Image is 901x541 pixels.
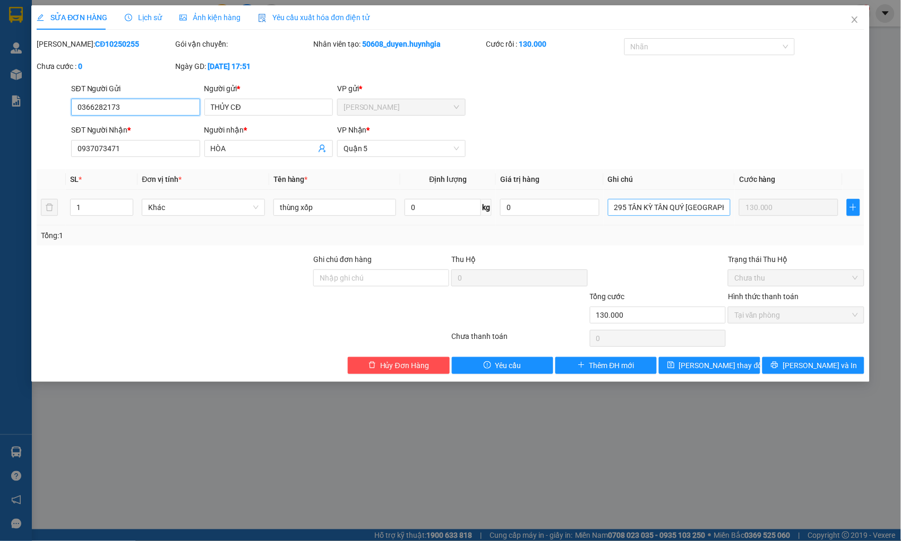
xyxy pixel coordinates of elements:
div: Người gửi [204,83,333,94]
div: Chưa thanh toán [450,330,588,349]
div: Cước rồi : [486,38,622,50]
span: Khác [148,199,258,215]
span: ĐT: 0898395539 [81,62,117,67]
input: Ghi chú đơn hàng [313,269,449,286]
span: Tổng cước [590,292,625,301]
span: Định lượng [430,175,467,184]
button: plusThêm ĐH mới [555,357,657,374]
span: ĐC: [STREET_ADDRESS][PERSON_NAME] [81,45,141,56]
div: Nhân viên tạo: [313,38,484,50]
span: Quận 5 [344,141,459,156]
span: Thêm ĐH mới [589,360,634,371]
input: Ghi Chú [608,199,731,216]
span: printer [771,361,778,370]
button: printer[PERSON_NAME] và In [762,357,864,374]
span: Đơn vị tính [142,175,182,184]
th: Ghi chú [604,169,735,190]
img: icon [258,14,267,22]
span: kg [481,199,492,216]
span: close [851,15,859,24]
label: Ghi chú đơn hàng [313,255,372,264]
span: user-add [318,144,327,153]
b: 50608_duyen.huynhgia [362,40,441,48]
span: Thu Hộ [451,255,476,264]
span: plus [847,203,860,212]
span: ĐC: 449 Trường Chinh Cam Đức [PERSON_NAME][GEOGRAPHIC_DATA] [4,42,68,59]
span: Yêu cầu [495,360,521,371]
span: Chưa thu [734,270,857,286]
b: 130.000 [519,40,547,48]
span: plus [578,361,585,370]
span: Giá trị hàng [500,175,539,184]
button: deleteHủy Đơn Hàng [348,357,449,374]
b: CĐ10250255 [95,40,139,48]
input: 0 [739,199,838,216]
span: exclamation-circle [484,361,491,370]
img: logo [4,4,31,31]
div: Ngày GD: [175,60,311,72]
span: picture [179,14,187,21]
span: VP Nhận [337,126,367,134]
span: delete [368,361,376,370]
div: [PERSON_NAME]: [37,38,173,50]
button: Close [840,5,870,35]
span: VP Gửi: [PERSON_NAME] [4,34,65,40]
span: Cam Đức [344,99,459,115]
span: ĐT:0905000767 [4,62,39,67]
div: SĐT Người Nhận [71,124,200,136]
span: Tên hàng [273,175,308,184]
span: ---------------------------------------------- [23,71,136,79]
button: delete [41,199,58,216]
div: Tổng: 1 [41,230,348,241]
div: Chưa cước : [37,60,173,72]
div: Gói vận chuyển: [175,38,311,50]
b: 0 [78,62,82,71]
div: Trạng thái Thu Hộ [728,254,864,265]
button: save[PERSON_NAME] thay đổi [659,357,760,374]
strong: [PERSON_NAME] [62,13,126,23]
span: Cước hàng [739,175,776,184]
div: Người nhận [204,124,333,136]
div: VP gửi [337,83,466,94]
span: [PERSON_NAME] và In [783,360,857,371]
button: exclamation-circleYêu cầu [452,357,553,374]
span: [PERSON_NAME] thay đổi [679,360,764,371]
label: Hình thức thanh toán [728,292,799,301]
span: Hủy Đơn Hàng [380,360,429,371]
span: VP Nhận: Quận 5 [81,34,122,40]
input: VD: Bàn, Ghế [273,199,396,216]
span: Ảnh kiện hàng [179,13,241,22]
span: Tại văn phòng [734,307,857,323]
span: Yêu cầu xuất hóa đơn điện tử [258,13,370,22]
div: SĐT Người Gửi [71,83,200,94]
button: plus [847,199,860,216]
span: SL [70,175,79,184]
span: save [667,361,675,370]
b: [DATE] 17:51 [208,62,251,71]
